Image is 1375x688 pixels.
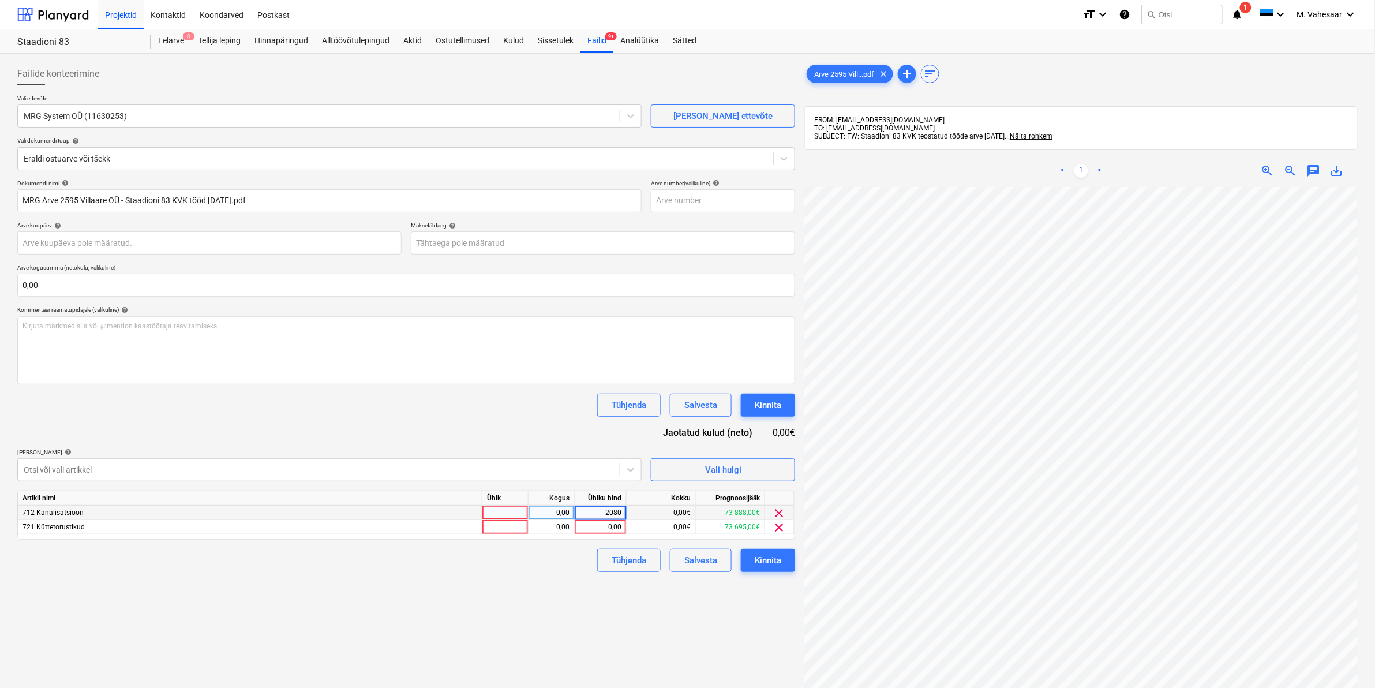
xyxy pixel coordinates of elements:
span: help [62,448,72,455]
div: Prognoosijääk [696,491,765,506]
span: Arve 2595 Vill...pdf [807,70,881,78]
div: Arve 2595 Vill...pdf [807,65,893,83]
div: Kinnita [755,553,781,568]
span: clear [876,67,890,81]
span: zoom_out [1284,164,1298,178]
span: help [447,222,456,229]
p: Arve kogusumma (netokulu, valikuline) [17,264,795,274]
div: 0,00 [533,506,570,520]
div: Staadioni 83 [17,36,137,48]
span: FROM: [EMAIL_ADDRESS][DOMAIN_NAME] [814,116,945,124]
a: Next page [1093,164,1107,178]
span: 9+ [605,32,617,40]
button: Tühjenda [597,394,661,417]
div: Maksetähtaeg [411,222,795,229]
span: help [710,180,720,186]
div: Tühjenda [612,398,646,413]
button: Kinnita [741,549,795,572]
a: Ostutellimused [429,29,496,53]
input: Arve number [651,189,795,212]
button: [PERSON_NAME] ettevõte [651,104,795,128]
span: help [119,306,128,313]
span: 721 Küttetorustikud [23,523,85,531]
a: Aktid [396,29,429,53]
div: 0,00€ [771,426,796,439]
input: Arve kogusumma (netokulu, valikuline) [17,274,795,297]
div: 0,00€ [627,520,696,534]
p: Vali ettevõte [17,95,642,104]
input: Dokumendi nimi [17,189,642,212]
button: Vali hulgi [651,458,795,481]
input: Tähtaega pole määratud [411,231,795,255]
span: sort [923,67,937,81]
div: Vali hulgi [705,462,741,477]
span: Failide konteerimine [17,67,99,81]
span: SUBJECT: FW: Staadioni 83 KVK teostatud tööde arve [DATE] [814,132,1005,140]
span: ... [1005,132,1052,140]
div: 73 888,00€ [696,506,765,520]
span: add [900,67,914,81]
div: Ühiku hind [575,491,627,506]
div: Artikli nimi [18,491,482,506]
span: clear [773,521,786,534]
button: Salvesta [670,549,732,572]
div: Failid [580,29,613,53]
a: Page 1 is your current page [1074,164,1088,178]
a: Analüütika [613,29,666,53]
a: Tellija leping [191,29,248,53]
span: help [70,137,79,144]
a: Failid9+ [580,29,613,53]
div: Ühik [482,491,529,506]
button: Kinnita [741,394,795,417]
span: help [52,222,61,229]
span: help [59,180,69,186]
span: TO: [EMAIL_ADDRESS][DOMAIN_NAME] [814,124,935,132]
a: Eelarve8 [151,29,191,53]
div: Salvesta [684,553,717,568]
div: Kommentaar raamatupidajale (valikuline) [17,306,795,313]
div: Tühjenda [612,553,646,568]
span: Näita rohkem [1010,132,1052,140]
span: 8 [183,32,194,40]
button: Salvesta [670,394,732,417]
div: Salvesta [684,398,717,413]
div: 0,00€ [627,506,696,520]
a: Kulud [496,29,531,53]
div: Kinnita [755,398,781,413]
a: Sissetulek [531,29,580,53]
div: Kogus [529,491,575,506]
div: 73 695,00€ [696,520,765,534]
span: chat [1307,164,1321,178]
span: zoom_in [1261,164,1275,178]
div: Arve number (valikuline) [651,180,795,187]
a: Sätted [666,29,703,53]
div: 0,00 [579,520,621,534]
div: 0,00 [533,520,570,534]
span: save_alt [1330,164,1344,178]
div: [PERSON_NAME] ettevõte [673,109,773,124]
div: Jaotatud kulud (neto) [645,426,771,439]
div: Dokumendi nimi [17,180,642,187]
button: Tühjenda [597,549,661,572]
a: Hinnapäringud [248,29,315,53]
div: [PERSON_NAME] [17,448,642,456]
div: Kokku [627,491,696,506]
input: Arve kuupäeva pole määratud. [17,231,402,255]
a: Previous page [1056,164,1070,178]
div: Arve kuupäev [17,222,402,229]
div: Vali dokumendi tüüp [17,137,795,144]
span: clear [773,506,786,520]
a: Alltöövõtulepingud [315,29,396,53]
div: Eelarve [151,29,191,53]
span: 712 Kanalisatsioon [23,508,84,517]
